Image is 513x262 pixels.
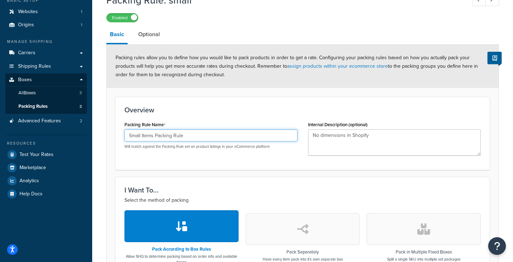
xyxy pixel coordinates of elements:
a: Carriers [5,46,87,60]
span: 2 [79,104,82,110]
a: assign products within your ecommerce store [287,62,388,70]
li: Advanced Features [5,115,87,128]
span: Origins [18,22,34,28]
span: Test Your Rates [19,152,54,158]
a: Optional [135,26,163,43]
div: Resources [5,140,87,146]
a: Test Your Rates [5,148,87,161]
a: AllBoxes3 [5,87,87,100]
h3: Pack According to Box Rules [124,247,239,252]
span: Analytics [19,178,39,184]
span: Boxes [18,77,32,83]
li: Boxes [5,73,87,114]
textarea: No dimensions in Shopify [308,129,481,156]
a: Origins1 [5,18,87,32]
span: Advanced Features [18,118,61,124]
h3: Pack in Multiple Fixed Boxes [387,250,461,255]
span: 3 [79,90,82,96]
span: Shipping Rules [18,63,51,69]
p: Select the method of packing [124,196,481,205]
a: Help Docs [5,188,87,200]
a: Boxes [5,73,87,87]
a: Packing Rules2 [5,100,87,113]
label: Internal Description (optional) [308,122,368,127]
a: Advanced Features2 [5,115,87,128]
h3: Overview [124,106,481,114]
a: Analytics [5,174,87,187]
span: Websites [18,9,38,15]
li: Packing Rules [5,100,87,113]
span: Carriers [18,50,35,56]
p: Will match against the Packing Rule set on product listings in your eCommerce platform [124,144,297,149]
span: Packing Rules [18,104,48,110]
button: Show Help Docs [487,52,502,64]
p: Have every item pack into it's own separate box [263,256,343,262]
span: 1 [81,22,82,28]
a: Basic [106,26,128,44]
button: Open Resource Center [488,237,506,255]
span: Packing rules allow you to define how you would like to pack products in order to get a rate. Con... [116,54,478,78]
a: Shipping Rules [5,60,87,73]
p: Split a single SKU into multiple set packages [387,256,461,262]
span: Marketplace [19,165,46,171]
span: 1 [81,9,82,15]
a: Marketplace [5,161,87,174]
h3: Pack Separately [263,250,343,255]
span: Help Docs [19,191,43,197]
div: Manage Shipping [5,39,87,45]
li: Origins [5,18,87,32]
span: All Boxes [18,90,36,96]
h3: I Want To... [124,186,481,194]
label: Packing Rule Name [124,122,166,128]
a: Websites1 [5,5,87,18]
label: Enabled [107,13,138,22]
span: 2 [80,118,82,124]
